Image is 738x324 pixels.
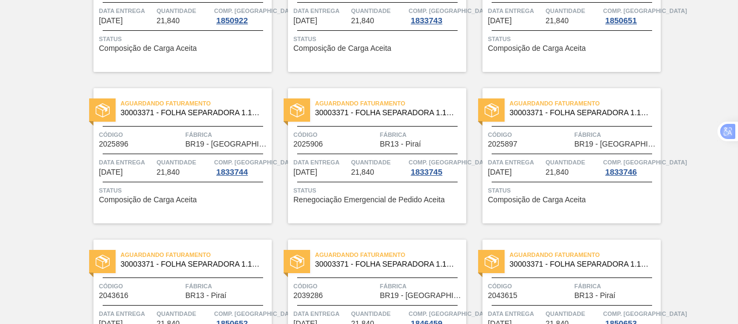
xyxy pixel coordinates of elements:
span: Comp. Carga [408,308,492,319]
img: status [96,255,110,269]
span: 21,840 [351,168,374,176]
span: Data Entrega [99,308,154,319]
span: BR13 - Piraí [185,292,226,300]
span: Data Entrega [99,5,154,16]
span: 30003371 - FOLHA SEPARADORA 1.175 mm x 980 mm; [509,260,652,268]
span: Fábrica [380,129,464,140]
span: Quantidade [351,308,406,319]
span: Data Entrega [293,5,348,16]
span: Comp. Carga [603,308,687,319]
span: 21,840 [546,17,569,25]
span: Data Entrega [293,308,348,319]
span: Composição de Carga Aceita [293,44,391,52]
span: Código [99,129,183,140]
span: Comp. Carga [408,157,492,168]
span: 21,840 [157,17,180,25]
span: 10/10/2025 [99,17,123,25]
span: Fábrica [185,129,269,140]
a: Comp. [GEOGRAPHIC_DATA]1850651 [603,5,658,25]
span: Comp. Carga [603,157,687,168]
div: 1850651 [603,16,639,25]
div: 1833745 [408,168,444,176]
span: 30003371 - FOLHA SEPARADORA 1.175 mm x 980 mm; [120,109,263,117]
span: 30003371 - FOLHA SEPARADORA 1.175 mm x 980 mm; [315,260,458,268]
span: Código [488,129,572,140]
span: 13/10/2025 [488,17,512,25]
span: Aguardando Faturamento [315,98,466,109]
span: Status [293,34,464,44]
span: Composição de Carga Aceita [99,44,197,52]
span: 13/10/2025 [293,17,317,25]
span: 17/10/2025 [488,168,512,176]
span: Quantidade [546,5,601,16]
div: 1850922 [214,16,250,25]
span: Quantidade [351,157,406,168]
span: Data Entrega [488,308,543,319]
span: 21,840 [546,168,569,176]
span: Aguardando Faturamento [315,249,466,260]
span: BR19 - Nova Rio [185,140,269,148]
span: 2043615 [488,292,518,300]
span: 2039286 [293,292,323,300]
div: 1833743 [408,16,444,25]
span: Renegociação Emergencial de Pedido Aceita [293,196,445,204]
a: statusAguardando Faturamento30003371 - FOLHA SEPARADORA 1.175 mm x 980 mm;Código2025896FábricaBR1... [77,88,272,223]
span: BR19 - Nova Rio [574,140,658,148]
a: Comp. [GEOGRAPHIC_DATA]1833746 [603,157,658,176]
span: Código [293,281,377,292]
span: Aguardando Faturamento [509,98,661,109]
span: 15/10/2025 [293,168,317,176]
span: Status [99,185,269,196]
span: Aguardando Faturamento [509,249,661,260]
div: 1833744 [214,168,250,176]
span: Aguardando Faturamento [120,249,272,260]
span: Comp. Carga [603,5,687,16]
a: Comp. [GEOGRAPHIC_DATA]1833744 [214,157,269,176]
span: Aguardando Faturamento [120,98,272,109]
span: Comp. Carga [408,5,492,16]
span: Composição de Carga Aceita [99,196,197,204]
span: 2025906 [293,140,323,148]
span: BR19 - Nova Rio [380,292,464,300]
span: Fábrica [574,281,658,292]
span: 30003371 - FOLHA SEPARADORA 1.175 mm x 980 mm; [509,109,652,117]
img: status [290,103,304,117]
span: Composição de Carga Aceita [488,196,586,204]
span: Quantidade [157,157,212,168]
span: 30003371 - FOLHA SEPARADORA 1.175 mm x 980 mm; [315,109,458,117]
img: status [96,103,110,117]
span: Composição de Carga Aceita [488,44,586,52]
span: 2025897 [488,140,518,148]
span: Código [293,129,377,140]
span: Quantidade [157,5,212,16]
img: status [290,255,304,269]
a: Comp. [GEOGRAPHIC_DATA]1833743 [408,5,464,25]
span: Data Entrega [488,5,543,16]
span: Quantidade [546,157,601,168]
span: Código [488,281,572,292]
span: Fábrica [574,129,658,140]
span: Comp. Carga [214,5,298,16]
span: Comp. Carga [214,157,298,168]
span: Código [99,281,183,292]
img: status [485,103,499,117]
span: Data Entrega [488,157,543,168]
span: 2025896 [99,140,129,148]
span: Status [293,185,464,196]
div: 1833746 [603,168,639,176]
span: Quantidade [546,308,601,319]
span: Data Entrega [293,157,348,168]
span: Status [488,185,658,196]
span: Comp. Carga [214,308,298,319]
span: Fábrica [185,281,269,292]
a: Comp. [GEOGRAPHIC_DATA]1833745 [408,157,464,176]
span: 21,840 [351,17,374,25]
span: Quantidade [351,5,406,16]
a: statusAguardando Faturamento30003371 - FOLHA SEPARADORA 1.175 mm x 980 mm;Código2025897FábricaBR1... [466,88,661,223]
a: Comp. [GEOGRAPHIC_DATA]1850922 [214,5,269,25]
span: BR13 - Piraí [380,140,421,148]
span: Data Entrega [99,157,154,168]
span: Fábrica [380,281,464,292]
span: 2043616 [99,292,129,300]
span: Status [488,34,658,44]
